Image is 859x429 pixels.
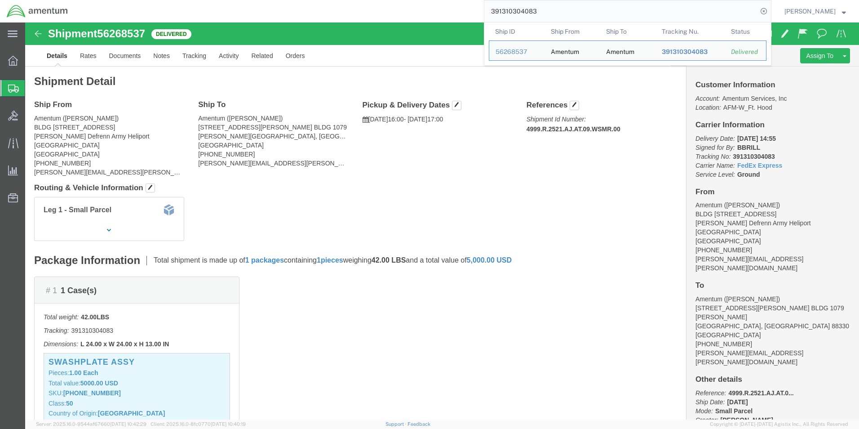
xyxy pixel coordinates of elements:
[662,47,719,57] div: 391310304083
[110,421,146,427] span: [DATE] 10:42:29
[211,421,246,427] span: [DATE] 10:40:19
[489,22,545,40] th: Ship ID
[385,421,408,427] a: Support
[545,22,600,40] th: Ship From
[496,47,538,57] div: 56268537
[725,22,766,40] th: Status
[662,48,708,55] span: 391310304083
[25,22,859,420] iframe: FS Legacy Container
[710,420,848,428] span: Copyright © [DATE]-[DATE] Agistix Inc., All Rights Reserved
[484,0,757,22] input: Search for shipment number, reference number
[731,47,760,57] div: Delivered
[606,41,634,60] div: Amentum
[600,22,655,40] th: Ship To
[551,41,579,60] div: Amentum
[151,421,246,427] span: Client: 2025.16.0-8fc0770
[489,22,771,65] table: Search Results
[655,22,725,40] th: Tracking Nu.
[36,421,146,427] span: Server: 2025.16.0-9544af67660
[407,421,430,427] a: Feedback
[6,4,68,18] img: logo
[784,6,846,17] button: [PERSON_NAME]
[784,6,836,16] span: Regina Escobar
